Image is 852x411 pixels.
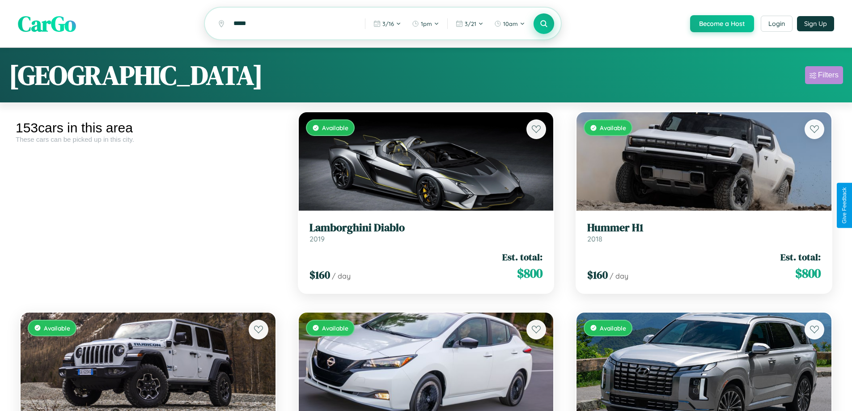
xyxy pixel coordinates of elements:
button: Filters [805,66,843,84]
button: Become a Host [690,15,754,32]
div: 153 cars in this area [16,120,280,136]
button: 3/16 [369,17,406,31]
span: $ 160 [587,267,608,282]
h1: [GEOGRAPHIC_DATA] [9,57,263,93]
span: Est. total: [780,250,821,263]
span: Available [322,124,348,131]
span: 10am [503,20,518,27]
span: Available [322,324,348,332]
span: $ 160 [309,267,330,282]
span: $ 800 [517,264,543,282]
div: Give Feedback [841,187,848,224]
button: 3/21 [451,17,488,31]
span: 2018 [587,234,602,243]
span: Est. total: [502,250,543,263]
span: CarGo [18,9,76,38]
span: / day [610,271,628,280]
span: 1pm [421,20,432,27]
span: Available [600,324,626,332]
a: Lamborghini Diablo2019 [309,221,543,243]
button: 10am [490,17,530,31]
span: Available [44,324,70,332]
span: $ 800 [795,264,821,282]
span: Available [600,124,626,131]
h3: Lamborghini Diablo [309,221,543,234]
button: Sign Up [797,16,834,31]
button: Login [761,16,793,32]
button: 1pm [407,17,444,31]
span: / day [332,271,351,280]
div: These cars can be picked up in this city. [16,136,280,143]
span: 3 / 16 [382,20,394,27]
div: Filters [818,71,839,80]
a: Hummer H12018 [587,221,821,243]
span: 2019 [309,234,325,243]
h3: Hummer H1 [587,221,821,234]
span: 3 / 21 [465,20,476,27]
